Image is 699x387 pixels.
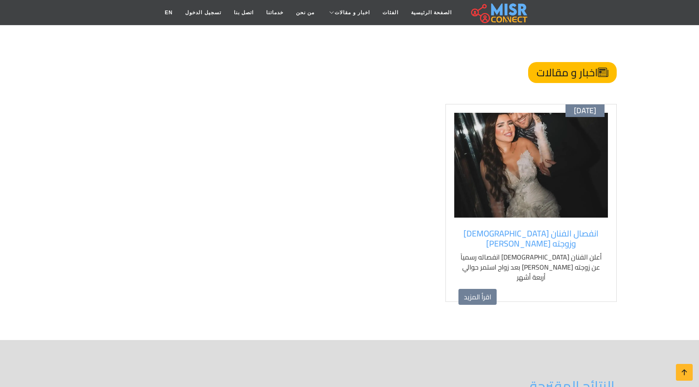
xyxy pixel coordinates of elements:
[471,2,527,23] img: main.misr_connect
[458,289,497,305] a: اقرأ المزيد
[321,5,376,21] a: اخبار و مقالات
[159,5,179,21] a: EN
[528,62,617,83] h2: اخبار و مقالات
[228,5,260,21] a: اتصل بنا
[376,5,405,21] a: الفئات
[179,5,227,21] a: تسجيل الدخول
[405,5,458,21] a: الصفحة الرئيسية
[574,106,596,115] span: [DATE]
[458,252,604,282] p: أعلن الفنان [DEMOGRAPHIC_DATA] انفصاله رسمياً عن زوجته [PERSON_NAME] بعد زواج استمر حوالي أربعة أشهر
[290,5,321,21] a: من نحن
[260,5,290,21] a: خدماتنا
[458,229,604,249] a: انفصال الفنان [DEMOGRAPHIC_DATA] وزوجته [PERSON_NAME]
[335,9,370,16] span: اخبار و مقالات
